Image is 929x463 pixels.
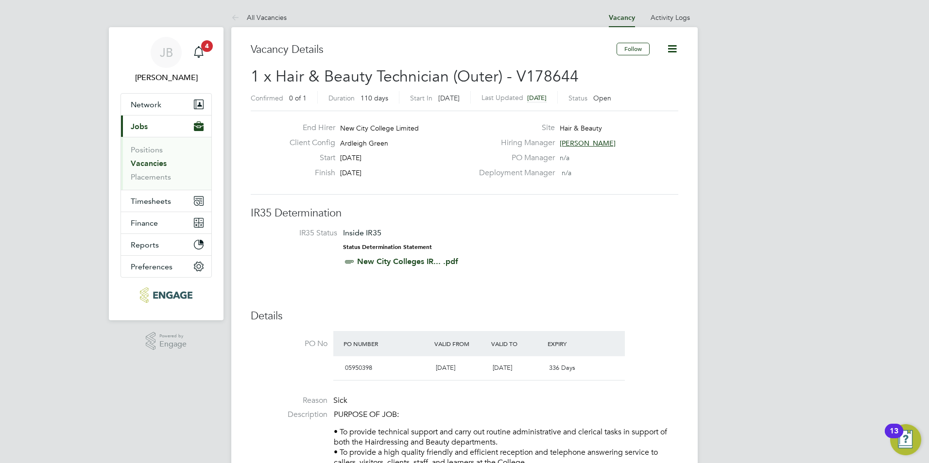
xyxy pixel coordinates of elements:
[289,94,307,102] span: 0 of 1
[251,94,283,102] label: Confirmed
[482,93,523,102] label: Last Updated
[282,153,335,163] label: Start
[251,339,327,349] label: PO No
[201,40,213,52] span: 4
[282,168,335,178] label: Finish
[357,257,458,266] a: New City Colleges IR... .pdf
[562,168,571,177] span: n/a
[560,153,569,162] span: n/a
[560,139,616,148] span: [PERSON_NAME]
[473,138,555,148] label: Hiring Manager
[121,94,211,115] button: Network
[333,396,347,405] span: Sick
[131,145,163,154] a: Positions
[251,410,327,420] label: Description
[140,287,192,303] img: huntereducation-logo-retina.png
[251,67,579,86] span: 1 x Hair & Beauty Technician (Outer) - V178644
[593,94,611,102] span: Open
[120,72,212,83] span: Jack Baron
[343,228,381,237] span: Inside IR35
[328,94,355,102] label: Duration
[560,124,602,132] span: Hair & Beauty
[260,228,337,238] label: IR35 Status
[345,364,372,372] span: 05950398
[568,94,587,102] label: Status
[340,124,419,132] span: New City College Limited
[231,13,287,22] a: All Vacancies
[121,212,211,233] button: Finance
[282,138,335,148] label: Client Config
[438,94,460,102] span: [DATE]
[131,122,148,131] span: Jobs
[131,240,159,249] span: Reports
[890,424,921,455] button: Open Resource Center, 13 new notifications
[340,168,361,177] span: [DATE]
[617,43,650,55] button: Follow
[131,197,171,206] span: Timesheets
[432,335,489,352] div: Valid From
[545,335,602,352] div: Expiry
[493,364,512,372] span: [DATE]
[361,94,388,102] span: 110 days
[159,332,187,340] span: Powered by
[473,153,555,163] label: PO Manager
[341,335,432,352] div: PO Number
[121,190,211,212] button: Timesheets
[159,340,187,348] span: Engage
[549,364,575,372] span: 336 Days
[340,153,361,162] span: [DATE]
[131,262,172,271] span: Preferences
[131,159,167,168] a: Vacancies
[609,14,635,22] a: Vacancy
[131,100,161,109] span: Network
[120,287,212,303] a: Go to home page
[527,94,547,102] span: [DATE]
[120,37,212,83] a: JB[PERSON_NAME]
[651,13,690,22] a: Activity Logs
[489,335,546,352] div: Valid To
[343,244,432,250] strong: Status Determination Statement
[131,172,171,182] a: Placements
[473,123,555,133] label: Site
[146,332,187,350] a: Powered byEngage
[251,206,678,220] h3: IR35 Determination
[121,116,211,137] button: Jobs
[121,234,211,255] button: Reports
[121,256,211,277] button: Preferences
[251,396,327,406] label: Reason
[473,168,555,178] label: Deployment Manager
[160,46,173,59] span: JB
[890,431,898,444] div: 13
[334,410,678,420] p: PURPOSE OF JOB:
[109,27,224,320] nav: Main navigation
[131,218,158,228] span: Finance
[282,123,335,133] label: End Hirer
[121,137,211,190] div: Jobs
[410,94,432,102] label: Start In
[251,309,678,323] h3: Details
[340,139,388,148] span: Ardleigh Green
[436,364,455,372] span: [DATE]
[251,43,617,57] h3: Vacancy Details
[189,37,208,68] a: 4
